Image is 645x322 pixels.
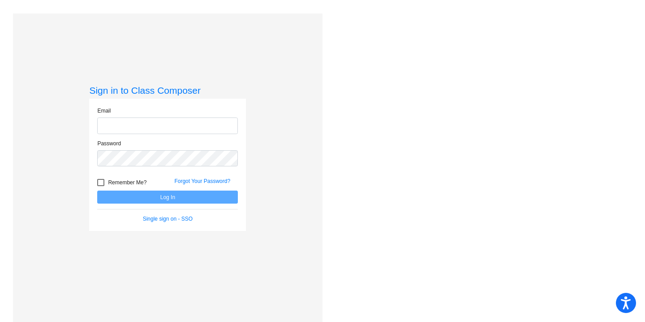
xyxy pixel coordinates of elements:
[143,216,193,222] a: Single sign on - SSO
[174,178,230,184] a: Forgot Your Password?
[97,191,238,204] button: Log In
[89,85,246,96] h3: Sign in to Class Composer
[108,177,146,188] span: Remember Me?
[97,107,111,115] label: Email
[97,139,121,148] label: Password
